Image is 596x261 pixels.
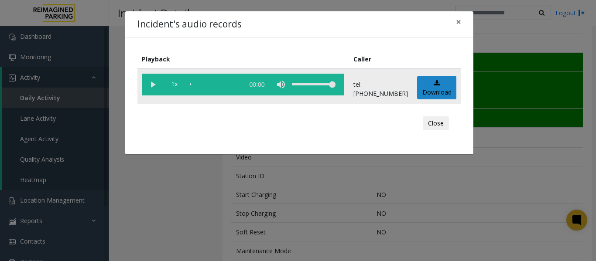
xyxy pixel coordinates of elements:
button: Close [423,116,449,130]
div: scrub bar [190,74,240,95]
a: Download [417,76,456,100]
th: Playback [137,50,349,68]
span: × [456,16,461,28]
h4: Incident's audio records [137,17,242,31]
span: playback speed button [164,74,185,95]
button: Close [450,11,467,33]
p: tel:[PHONE_NUMBER] [353,80,408,98]
div: volume level [292,74,336,95]
th: Caller [349,50,413,68]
